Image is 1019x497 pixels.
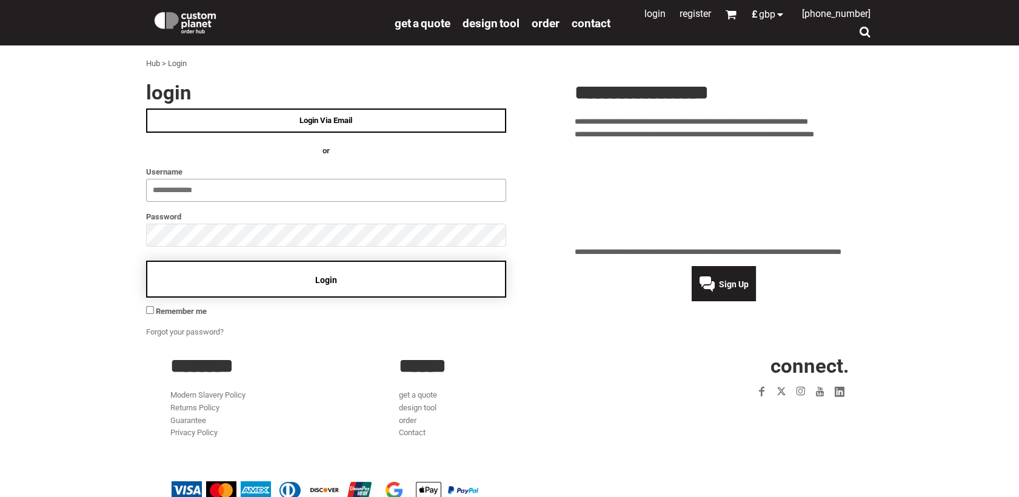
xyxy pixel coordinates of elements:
a: order [399,416,416,425]
label: Username [146,165,506,179]
span: Remember me [156,307,207,316]
span: Sign Up [719,279,749,289]
iframe: Customer reviews powered by Trustpilot [575,148,874,239]
div: > [162,58,166,70]
a: Contact [399,428,426,437]
a: Custom Planet [146,3,389,39]
iframe: Customer reviews powered by Trustpilot [681,409,849,423]
a: Register [680,8,711,19]
a: Login [644,8,666,19]
span: Login Via Email [299,116,352,125]
h4: OR [146,145,506,158]
span: [PHONE_NUMBER] [802,8,870,19]
label: Password [146,210,506,224]
h2: Login [146,82,506,102]
a: Forgot your password? [146,327,224,336]
a: Returns Policy [170,403,219,412]
a: Privacy Policy [170,428,218,437]
a: design tool [463,16,520,30]
a: Hub [146,59,160,68]
a: Modern Slavery Policy [170,390,246,399]
a: Contact [572,16,610,30]
span: £ [752,10,759,19]
img: PayPal [448,486,478,493]
a: Login Via Email [146,108,506,133]
a: order [532,16,560,30]
input: Remember me [146,306,154,314]
div: Login [168,58,187,70]
a: get a quote [395,16,450,30]
span: Login [315,275,337,285]
a: Guarantee [170,416,206,425]
img: Custom Planet [152,9,218,33]
span: GBP [759,10,775,19]
h2: CONNECT. [627,356,849,376]
a: design tool [399,403,436,412]
a: get a quote [399,390,437,399]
